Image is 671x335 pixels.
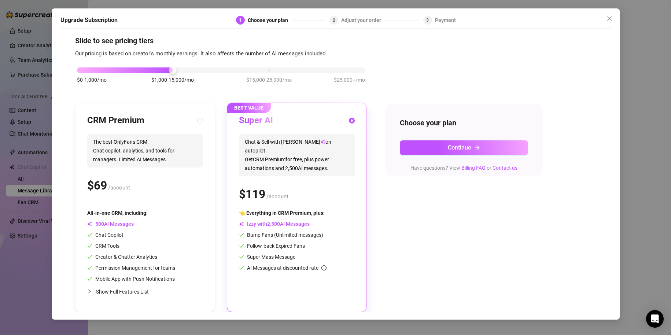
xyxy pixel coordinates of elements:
[448,144,471,151] span: Continue
[239,243,305,249] span: Follow-back Expired Fans
[334,76,365,84] span: $25,000+/mo
[239,254,295,260] span: Super Mass Message
[333,18,335,23] span: 2
[75,36,596,46] h4: Slide to see pricing tiers
[87,115,144,126] h3: CRM Premium
[246,76,292,84] span: $15,000-25,000/mo
[87,243,119,249] span: CRM Tools
[400,140,528,155] button: Continuearrow-right
[266,193,288,200] span: /account
[87,276,92,281] span: check
[321,265,327,270] span: info-circle
[239,115,273,126] h3: Super AI
[77,76,107,84] span: $0-1,000/mo
[87,232,92,238] span: check
[87,134,203,167] span: The best OnlyFans CRM. Chat copilot, analytics, and tools for managers. Limited AI Messages.
[151,76,194,84] span: $1,000-15,000/mo
[239,134,355,176] span: Chat & Sell with [PERSON_NAME] on autopilot. Get CRM Premium for free, plus power automations and...
[239,221,310,227] span: Izzy with AI Messages
[87,289,92,294] span: collapsed
[87,243,92,249] span: check
[646,310,664,328] div: Open Intercom Messenger
[87,221,134,227] span: AI Messages
[87,254,157,260] span: Creator & Chatter Analytics
[341,16,386,25] div: Adjust your order
[87,178,107,192] span: $
[239,187,265,201] span: $
[248,16,292,25] div: Choose your plan
[87,210,148,216] span: All-in-one CRM, including:
[96,289,149,295] span: Show Full Features List
[87,254,92,259] span: check
[87,276,175,282] span: Mobile App with Push Notifications
[239,232,244,238] span: check
[474,145,480,151] span: arrow-right
[239,232,323,238] span: Bump Fans (Unlimited messages)
[108,184,130,191] span: /account
[247,265,327,271] span: AI Messages at discounted rate
[239,254,244,259] span: check
[604,13,615,25] button: Close
[435,16,456,25] div: Payment
[604,16,615,22] span: Close
[87,265,92,270] span: check
[410,165,517,171] span: Have questions? View or
[239,243,244,249] span: check
[400,118,528,128] h4: Choose your plan
[426,18,429,23] span: 3
[461,165,486,171] a: Billing FAQ
[87,283,203,300] div: Show Full Features List
[493,165,517,171] a: Contact us
[239,18,242,23] span: 1
[60,16,118,25] h5: Upgrade Subscription
[87,232,123,238] span: Chat Copilot
[87,265,175,271] span: Permission Management for teams
[607,16,612,22] span: close
[227,103,271,113] span: BEST VALUE
[239,210,325,216] span: 👈 Everything in CRM Premium, plus:
[239,265,244,270] span: check
[75,50,327,57] span: Our pricing is based on creator's monthly earnings. It also affects the number of AI messages inc...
